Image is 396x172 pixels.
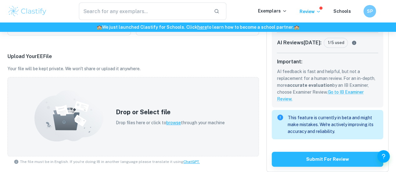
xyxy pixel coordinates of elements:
[277,39,321,47] h6: AI Reviews [DATE] :
[97,25,102,30] span: 🏫
[294,25,299,30] span: 🏫
[377,150,390,163] button: Help and Feedback
[20,159,200,165] span: The file must be in English. If you're doing IB in another language please translate it using
[287,112,378,137] div: This feature is currently in beta and might make mistakes. We're actively improving its accuracy ...
[272,152,383,167] button: Submit for review
[350,40,358,45] svg: Currently AI Markings are limited at 5 per day and 50 per month. The limits will increase as we s...
[333,9,351,14] a: Schools
[277,58,378,66] h6: Important:
[363,5,376,17] button: SP
[197,25,207,30] a: here
[166,120,181,125] span: browse
[366,8,373,15] h6: SP
[277,68,378,102] p: AI feedback is fast and helpful, but not a replacement for a human review. For an in-depth, more ...
[324,40,347,46] span: 1/5 used
[258,7,287,14] p: Exemplars
[8,65,259,72] p: Your file will be kept private. We won't share or upload it anywhere.
[8,5,47,17] img: Clastify logo
[287,83,332,88] b: accurate evaluation
[8,53,259,60] p: Upload Your EE File
[116,119,225,126] p: Drop files here or click to through your machine
[300,8,321,15] p: Review
[79,2,209,20] input: Search for any exemplars...
[116,107,225,117] h5: Drop or Select file
[1,24,395,31] h6: We just launched Clastify for Schools. Click to learn how to become a school partner.
[183,160,200,164] a: ChatGPT.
